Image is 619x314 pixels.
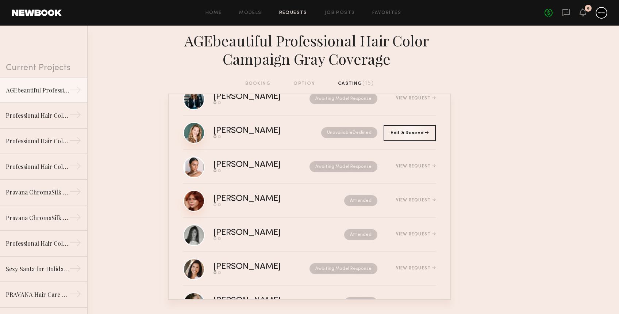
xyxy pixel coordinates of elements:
div: → [69,84,81,99]
div: → [69,186,81,200]
div: → [69,288,81,303]
div: Pravana ChromaSilk Hair Color Campaign Day 2 [6,188,69,197]
div: View Request [396,198,436,203]
div: AGEbeautiful Professional Hair Color Campaign Gray Coverage [168,31,451,68]
div: [PERSON_NAME] [214,297,312,305]
a: Home [205,11,222,15]
a: [PERSON_NAME]AttendedView Request [183,184,436,218]
nb-request-status: Attended [344,229,377,240]
div: Professional Hair Color Brand Campaign Shoot Day 2 [6,162,69,171]
nb-request-status: Awaiting Model Response [309,161,377,172]
div: [PERSON_NAME] [214,229,312,237]
div: [PERSON_NAME] [214,263,295,271]
div: View Request [396,96,436,101]
div: View Request [396,232,436,237]
a: [PERSON_NAME]Awaiting Model ResponseView Request [183,150,436,184]
div: → [69,109,81,124]
div: [PERSON_NAME] [214,161,295,169]
div: [PERSON_NAME] [214,195,312,203]
a: Favorites [372,11,401,15]
nb-request-status: Attended [344,297,377,308]
div: Professional Hair Color Campaign PINK Day 2 [6,111,69,120]
div: View Request [396,266,436,271]
div: → [69,211,81,226]
span: Edit & Resend [391,131,428,135]
div: Pravana ChromaSilk Hair Color Campaign [6,213,69,222]
nb-request-status: Awaiting Model Response [309,93,377,104]
div: 6 [587,7,589,11]
div: AGEbeautiful Professional Hair Color Campaign Gray Coverage [6,86,69,95]
div: → [69,135,81,149]
div: Sexy Santa for Holiday Party [6,265,69,273]
div: → [69,160,81,175]
div: [PERSON_NAME] [214,93,295,101]
div: → [69,237,81,251]
nb-request-status: Awaiting Model Response [309,263,377,274]
nb-request-status: Unavailable Declined [321,127,377,138]
a: Job Posts [325,11,355,15]
a: [PERSON_NAME]Awaiting Model ResponseView Request [183,82,436,116]
a: [PERSON_NAME]AttendedView Request [183,218,436,252]
div: Professional Hair Color Campaign (PINK) [6,137,69,145]
div: [PERSON_NAME] [214,127,301,135]
div: PRAVANA Hair Care BRAND Photoshoot Day 3 [6,290,69,299]
div: Professional Hair Color Brand Campaign Shoot (Must be willing to color your hair) [6,239,69,248]
a: Models [239,11,261,15]
div: View Request [396,164,436,169]
nb-request-status: Attended [344,195,377,206]
a: Requests [279,11,307,15]
a: [PERSON_NAME]UnavailableDeclined [183,116,436,150]
a: [PERSON_NAME]Awaiting Model ResponseView Request [183,252,436,286]
div: → [69,262,81,277]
